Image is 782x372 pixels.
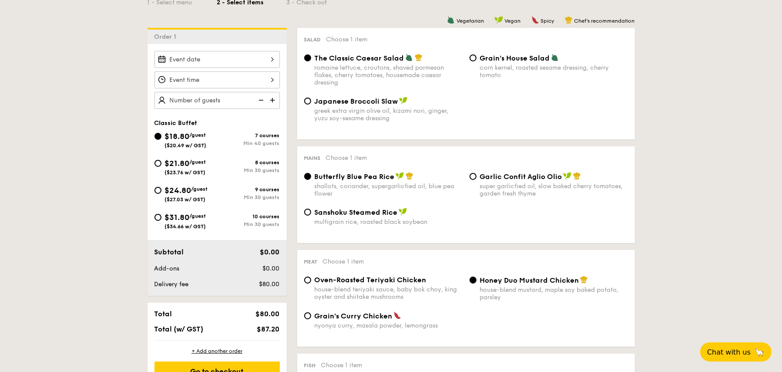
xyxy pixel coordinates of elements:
input: Garlic Confit Aglio Oliosuper garlicfied oil, slow baked cherry tomatoes, garden fresh thyme [470,173,477,180]
span: Order 1 [154,33,180,41]
input: Grain's House Saladcorn kernel, roasted sesame dressing, cherry tomato [470,54,477,61]
span: /guest [190,132,206,138]
span: $21.80 [165,159,190,168]
span: $80.00 [255,310,279,318]
span: The Classic Caesar Salad [315,54,404,62]
div: Min 40 guests [217,140,280,146]
button: Chat with us🦙 [700,342,772,362]
span: $0.00 [262,265,279,272]
input: Honey Duo Mustard Chickenhouse-blend mustard, maple soy baked potato, parsley [470,277,477,284]
div: + Add another order [154,348,280,355]
span: Honey Duo Mustard Chicken [480,276,579,284]
span: ($34.66 w/ GST) [165,223,206,230]
span: Grain's Curry Chicken [315,312,393,320]
span: Japanese Broccoli Slaw [315,97,398,105]
span: /guest [190,159,206,165]
span: $18.80 [165,132,190,141]
div: super garlicfied oil, slow baked cherry tomatoes, garden fresh thyme [480,183,628,197]
span: Fish [304,362,316,369]
img: icon-spicy.37a8142b.svg [531,16,539,24]
div: greek extra virgin olive oil, kizami nori, ginger, yuzu soy-sesame dressing [315,107,463,122]
input: Butterfly Blue Pea Riceshallots, coriander, supergarlicfied oil, blue pea flower [304,173,311,180]
span: Choose 1 item [321,362,362,369]
img: icon-chef-hat.a58ddaea.svg [406,172,413,180]
span: Meat [304,259,318,265]
span: Oven-Roasted Teriyaki Chicken [315,276,426,284]
img: icon-chef-hat.a58ddaea.svg [415,54,423,61]
div: 7 courses [217,132,280,139]
input: Event date [154,51,280,68]
span: ($27.03 w/ GST) [165,196,206,203]
span: /guest [191,186,208,192]
input: Grain's Curry Chickennyonya curry, masala powder, lemongrass [304,312,311,319]
input: $21.80/guest($23.76 w/ GST)8 coursesMin 30 guests [154,160,161,167]
span: Salad [304,37,321,43]
div: nyonya curry, masala powder, lemongrass [315,322,463,329]
img: icon-chef-hat.a58ddaea.svg [580,276,588,284]
div: shallots, coriander, supergarlicfied oil, blue pea flower [315,183,463,197]
img: icon-vegan.f8ff3823.svg [399,208,407,216]
img: icon-chef-hat.a58ddaea.svg [565,16,573,24]
img: icon-vegan.f8ff3823.svg [494,16,503,24]
span: $0.00 [260,248,279,256]
input: Oven-Roasted Teriyaki Chickenhouse-blend teriyaki sauce, baby bok choy, king oyster and shiitake ... [304,277,311,284]
span: Sanshoku Steamed Rice [315,208,398,216]
input: Sanshoku Steamed Ricemultigrain rice, roasted black soybean [304,209,311,216]
span: Choose 1 item [326,154,367,162]
input: $31.80/guest($34.66 w/ GST)10 coursesMin 30 guests [154,214,161,221]
span: Chef's recommendation [574,18,635,24]
img: icon-vegan.f8ff3823.svg [399,97,408,105]
span: ($23.76 w/ GST) [165,169,206,176]
div: romaine lettuce, croutons, shaved parmesan flakes, cherry tomatoes, housemade caesar dressing [315,64,463,86]
div: Min 30 guests [217,221,280,227]
span: $80.00 [259,281,279,288]
span: Delivery fee [154,281,189,288]
span: Mains [304,155,321,161]
span: Butterfly Blue Pea Rice [315,172,395,181]
img: icon-add.58712e84.svg [267,92,280,108]
span: Garlic Confit Aglio Olio [480,172,562,181]
div: corn kernel, roasted sesame dressing, cherry tomato [480,64,628,79]
span: Choose 1 item [323,258,364,265]
input: $18.80/guest($20.49 w/ GST)7 coursesMin 40 guests [154,133,161,140]
div: 10 courses [217,213,280,220]
div: house-blend teriyaki sauce, baby bok choy, king oyster and shiitake mushrooms [315,286,463,301]
span: Total [154,310,172,318]
span: Spicy [541,18,554,24]
img: icon-vegetarian.fe4039eb.svg [405,54,413,61]
div: 8 courses [217,159,280,166]
span: /guest [190,213,206,219]
div: Min 30 guests [217,194,280,200]
span: Vegan [505,18,521,24]
div: house-blend mustard, maple soy baked potato, parsley [480,286,628,301]
span: Chat with us [707,348,751,356]
img: icon-spicy.37a8142b.svg [393,311,401,319]
img: icon-vegetarian.fe4039eb.svg [447,16,455,24]
span: $24.80 [165,186,191,195]
span: Vegetarian [456,18,484,24]
span: Grain's House Salad [480,54,550,62]
div: Min 30 guests [217,167,280,173]
input: Japanese Broccoli Slawgreek extra virgin olive oil, kizami nori, ginger, yuzu soy-sesame dressing [304,98,311,105]
img: icon-vegan.f8ff3823.svg [563,172,572,180]
span: Add-ons [154,265,180,272]
input: $24.80/guest($27.03 w/ GST)9 coursesMin 30 guests [154,187,161,194]
span: ($20.49 w/ GST) [165,142,207,149]
input: The Classic Caesar Saladromaine lettuce, croutons, shaved parmesan flakes, cherry tomatoes, house... [304,54,311,61]
span: Choose 1 item [326,36,368,43]
img: icon-chef-hat.a58ddaea.svg [573,172,581,180]
input: Event time [154,71,280,88]
img: icon-vegan.f8ff3823.svg [396,172,404,180]
span: Classic Buffet [154,119,198,127]
img: icon-vegetarian.fe4039eb.svg [551,54,559,61]
div: 9 courses [217,186,280,193]
span: 🦙 [754,347,765,357]
span: Subtotal [154,248,184,256]
span: Total (w/ GST) [154,325,204,333]
img: icon-reduce.1d2dbef1.svg [254,92,267,108]
div: multigrain rice, roasted black soybean [315,218,463,226]
span: $87.20 [257,325,279,333]
input: Number of guests [154,92,280,109]
span: $31.80 [165,213,190,222]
